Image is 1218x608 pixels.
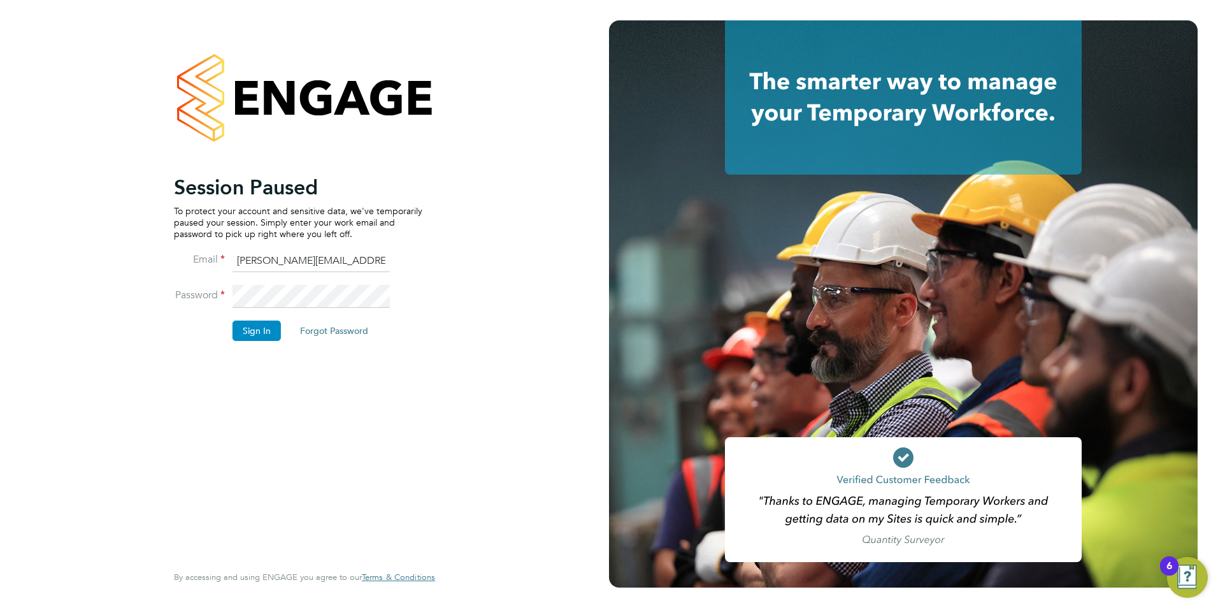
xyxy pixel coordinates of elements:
[1166,566,1172,583] div: 6
[174,253,225,266] label: Email
[290,321,378,341] button: Forgot Password
[1167,557,1208,598] button: Open Resource Center, 6 new notifications
[174,572,435,583] span: By accessing and using ENGAGE you agree to our
[174,205,422,240] p: To protect your account and sensitive data, we've temporarily paused your session. Simply enter y...
[362,572,435,583] a: Terms & Conditions
[174,289,225,302] label: Password
[233,250,390,273] input: Enter your work email...
[174,175,422,200] h2: Session Paused
[233,321,281,341] button: Sign In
